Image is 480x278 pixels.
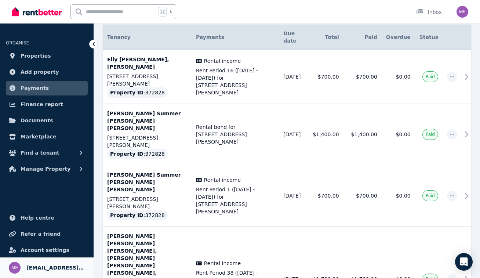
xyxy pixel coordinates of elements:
[6,243,88,257] a: Account settings
[6,129,88,144] a: Marketplace
[196,34,224,40] span: Payments
[6,97,88,112] a: Finance report
[21,100,63,109] span: Finance report
[21,68,59,76] span: Add property
[107,87,168,98] div: : 372828
[107,171,187,193] p: [PERSON_NAME] Summer [PERSON_NAME] [PERSON_NAME]
[426,74,435,80] span: Paid
[26,263,85,272] span: [EMAIL_ADDRESS][DOMAIN_NAME]
[110,150,143,158] span: Property ID
[396,74,411,80] span: $0.00
[21,132,56,141] span: Marketplace
[21,116,53,125] span: Documents
[6,113,88,128] a: Documents
[110,212,143,219] span: Property ID
[279,50,305,104] td: [DATE]
[6,40,29,46] span: ORGANISE
[170,9,172,15] span: k
[305,104,343,165] td: $1,400.00
[107,210,168,220] div: : 372828
[382,25,415,50] th: Overdue
[457,6,468,18] img: melpol@hotmail.com
[196,67,274,96] span: Rent Period 16 ([DATE] - [DATE]) for [STREET_ADDRESS][PERSON_NAME]
[21,51,51,60] span: Properties
[343,165,382,227] td: $700.00
[279,104,305,165] td: [DATE]
[426,131,435,137] span: Paid
[204,260,241,267] span: Rental income
[21,165,70,173] span: Manage Property
[107,56,187,71] p: Elly [PERSON_NAME], [PERSON_NAME]
[103,25,192,50] th: Tenancy
[343,25,382,50] th: Paid
[343,104,382,165] td: $1,400.00
[415,25,443,50] th: Status
[107,73,187,87] p: [STREET_ADDRESS][PERSON_NAME]
[196,186,274,215] span: Rent Period 1 ([DATE] - [DATE]) for [STREET_ADDRESS][PERSON_NAME]
[6,145,88,160] button: Find a tenant
[305,165,343,227] td: $700.00
[21,148,59,157] span: Find a tenant
[396,193,411,199] span: $0.00
[343,50,382,104] td: $700.00
[107,195,187,210] p: [STREET_ADDRESS][PERSON_NAME]
[12,6,62,17] img: RentBetter
[6,210,88,225] a: Help centre
[204,57,241,65] span: Rental income
[6,81,88,95] a: Payments
[279,25,305,50] th: Due date
[107,134,187,149] p: [STREET_ADDRESS][PERSON_NAME]
[6,65,88,79] a: Add property
[6,48,88,63] a: Properties
[6,162,88,176] button: Manage Property
[21,213,54,222] span: Help centre
[305,25,343,50] th: Total
[396,131,411,137] span: $0.00
[107,149,168,159] div: : 372828
[305,50,343,104] td: $700.00
[107,110,187,132] p: [PERSON_NAME] Summer [PERSON_NAME] [PERSON_NAME]
[21,84,49,93] span: Payments
[204,176,241,184] span: Rental income
[196,123,274,145] span: Rental bond for [STREET_ADDRESS][PERSON_NAME]
[9,262,21,274] img: melpol@hotmail.com
[6,227,88,241] a: Refer a friend
[279,165,305,227] td: [DATE]
[455,253,473,271] div: Open Intercom Messenger
[110,89,143,96] span: Property ID
[21,246,69,254] span: Account settings
[416,8,442,16] div: Inbox
[426,193,435,199] span: Paid
[21,230,61,238] span: Refer a friend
